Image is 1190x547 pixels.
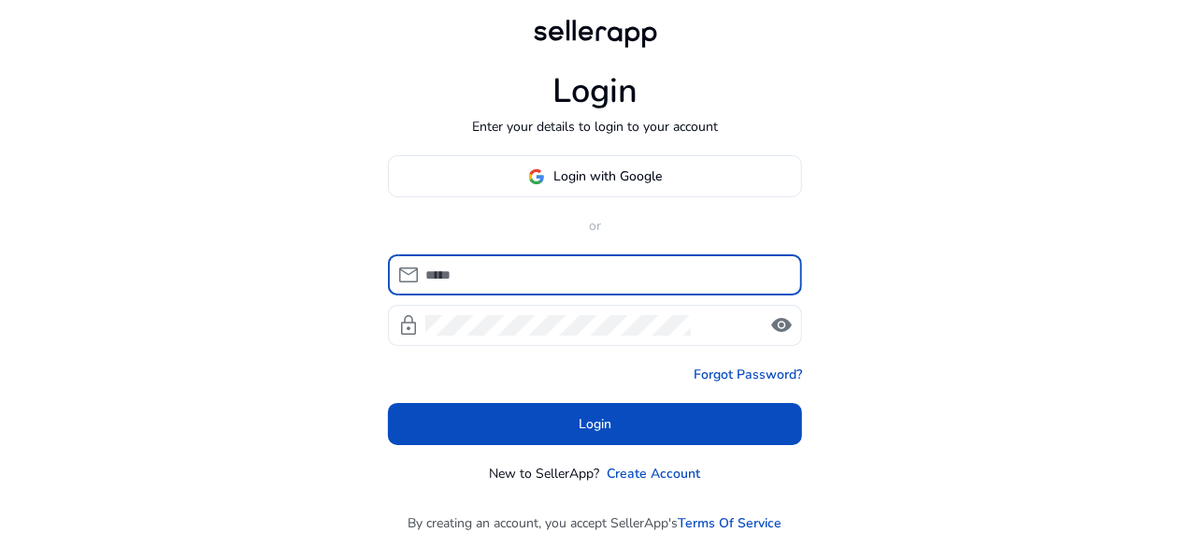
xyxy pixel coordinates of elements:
p: New to SellerApp? [490,464,600,483]
span: mail [397,264,420,286]
span: Login [579,414,611,434]
span: Login with Google [554,166,663,186]
p: Enter your details to login to your account [472,117,718,137]
img: google-logo.svg [528,168,545,185]
h1: Login [552,71,638,111]
span: lock [397,314,420,337]
span: visibility [770,314,793,337]
button: Login with Google [388,155,802,197]
button: Login [388,403,802,445]
p: or [388,216,802,236]
a: Forgot Password? [694,365,802,384]
a: Terms Of Service [679,513,782,533]
a: Create Account [608,464,701,483]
